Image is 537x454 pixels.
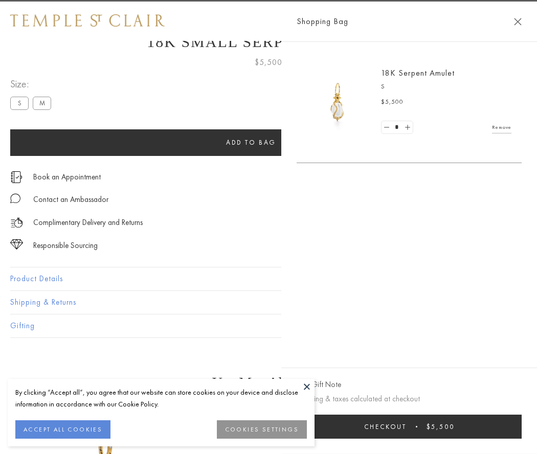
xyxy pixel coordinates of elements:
button: Product Details [10,267,527,290]
span: $5,500 [381,97,404,107]
a: Set quantity to 0 [382,121,392,134]
button: Shipping & Returns [10,291,527,314]
p: Shipping & taxes calculated at checkout [297,393,522,405]
p: Complimentary Delivery and Returns [33,216,143,229]
h1: 18K Small Serpent Amulet [10,33,527,51]
label: S [10,97,29,109]
button: Checkout $5,500 [297,415,522,439]
img: Temple St. Clair [10,14,165,27]
p: S [381,82,511,92]
div: By clicking “Accept all”, you agree that our website can store cookies on your device and disclos... [15,387,307,410]
a: Set quantity to 2 [402,121,412,134]
img: icon_appointment.svg [10,171,23,183]
label: M [33,97,51,109]
a: 18K Serpent Amulet [381,67,455,78]
span: Add to bag [226,138,276,147]
button: Add Gift Note [297,378,341,391]
span: Shopping Bag [297,15,348,28]
img: MessageIcon-01_2.svg [10,193,20,203]
button: Gifting [10,314,527,337]
span: Size: [10,76,55,93]
span: $5,500 [427,422,455,431]
img: icon_delivery.svg [10,216,23,229]
button: Close Shopping Bag [514,18,522,26]
a: Book an Appointment [33,171,101,183]
img: P51836-E11SERPPV [307,72,368,133]
img: icon_sourcing.svg [10,239,23,249]
span: Checkout [364,422,407,431]
div: Responsible Sourcing [33,239,98,252]
span: $5,500 [255,56,282,69]
a: Remove [492,122,511,133]
h3: You May Also Like [26,374,511,391]
div: Contact an Ambassador [33,193,108,206]
button: Add to bag [10,129,492,156]
button: ACCEPT ALL COOKIES [15,420,110,439]
button: COOKIES SETTINGS [217,420,307,439]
